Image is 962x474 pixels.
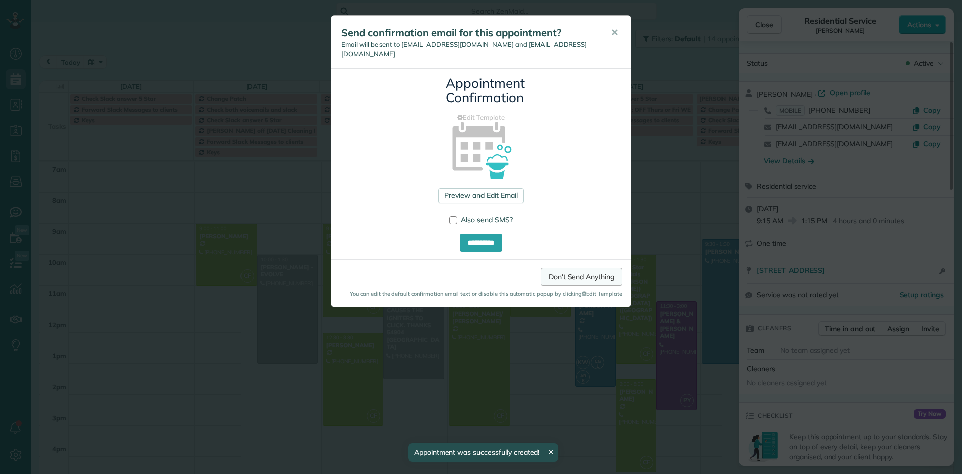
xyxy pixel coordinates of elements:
small: You can edit the default confirmation email text or disable this automatic popup by clicking Edit... [340,290,622,298]
h3: Appointment Confirmation [446,76,516,105]
div: Appointment was successfully created! [408,443,559,462]
a: Don't Send Anything [541,268,622,286]
h5: Send confirmation email for this appointment? [341,26,597,40]
span: Email will be sent to [EMAIL_ADDRESS][DOMAIN_NAME] and [EMAIL_ADDRESS][DOMAIN_NAME] [341,40,587,58]
img: appointment_confirmation_icon-141e34405f88b12ade42628e8c248340957700ab75a12ae832a8710e9b578dc5.png [436,104,526,194]
a: Preview and Edit Email [438,188,523,203]
span: Also send SMS? [461,215,513,224]
a: Edit Template [339,113,623,122]
span: ✕ [611,27,618,38]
